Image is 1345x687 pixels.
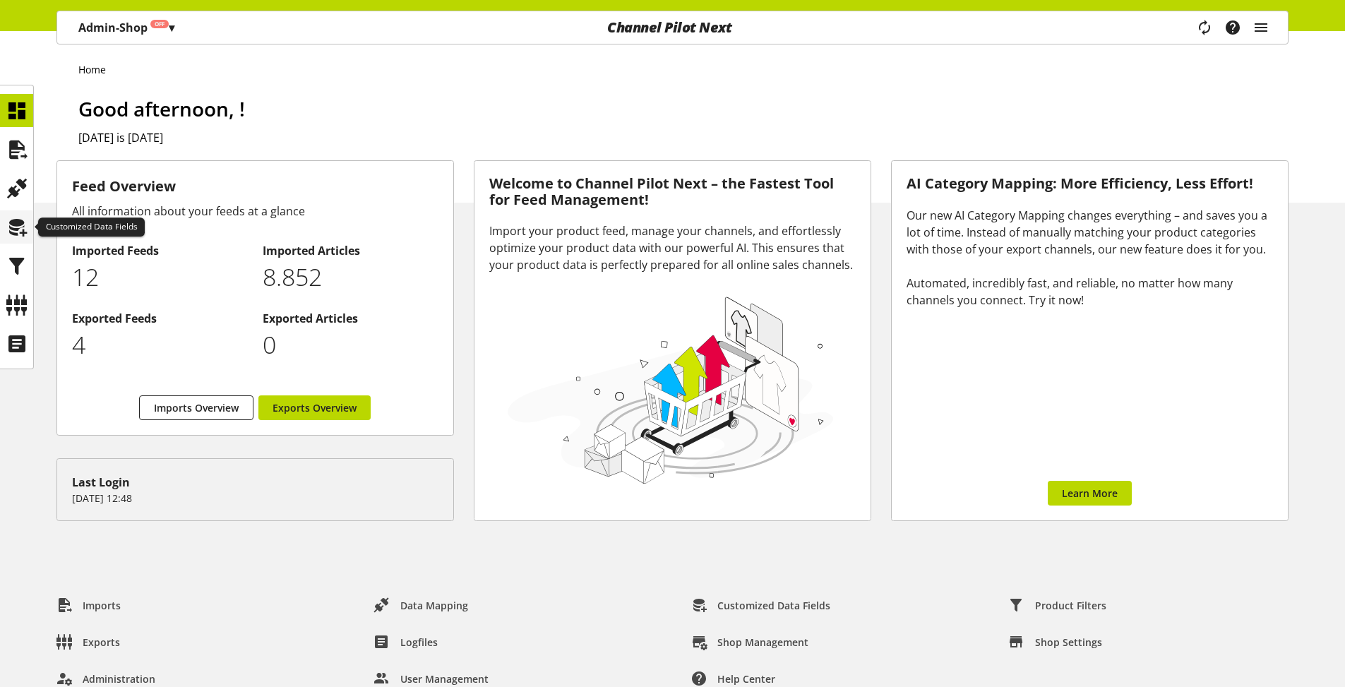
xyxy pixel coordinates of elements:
p: Admin-Shop [78,19,174,36]
span: Imports Overview [154,400,239,415]
a: Logfiles [363,629,449,655]
span: Good afternoon, ! [78,95,245,122]
a: Shop Management [680,629,820,655]
h2: Imported Feeds [72,242,248,259]
span: ▾ [169,20,174,35]
span: Help center [717,671,775,686]
a: Data Mapping [363,592,479,618]
p: 0 [263,327,438,363]
a: Imports Overview [139,395,253,420]
p: 8852 [263,259,438,295]
span: Product Filters [1035,598,1106,613]
img: 78e1b9dcff1e8392d83655fcfc870417.svg [503,291,838,488]
a: Product Filters [998,592,1118,618]
p: 12 [72,259,248,295]
h2: Imported Articles [263,242,438,259]
span: Shop Management [717,635,808,650]
span: Data Mapping [400,598,468,613]
span: Off [155,20,165,28]
h2: [DATE] is [DATE] [78,129,1289,146]
p: [DATE] 12:48 [72,491,438,506]
span: Imports [83,598,121,613]
a: Exports Overview [258,395,371,420]
h2: Exported Feeds [72,310,248,327]
h3: AI Category Mapping: More Efficiency, Less Effort! [907,176,1273,192]
div: Customized Data Fields [38,217,145,237]
a: Shop Settings [998,629,1113,655]
h2: Exported Articles [263,310,438,327]
h3: Feed Overview [72,176,438,197]
div: Import your product feed, manage your channels, and effortlessly optimize your product data with ... [489,222,856,273]
span: User Management [400,671,489,686]
span: Exports Overview [273,400,357,415]
h3: Welcome to Channel Pilot Next – the Fastest Tool for Feed Management! [489,176,856,208]
a: Customized Data Fields [680,592,842,618]
span: Administration [83,671,155,686]
span: Logfiles [400,635,438,650]
span: Exports [83,635,120,650]
span: Shop Settings [1035,635,1102,650]
div: Our new AI Category Mapping changes everything – and saves you a lot of time. Instead of manually... [907,207,1273,309]
div: All information about your feeds at a glance [72,203,438,220]
nav: main navigation [56,11,1289,44]
a: Imports [45,592,132,618]
span: Learn More [1062,486,1118,501]
a: Exports [45,629,131,655]
a: Learn More [1048,481,1132,506]
p: 4 [72,327,248,363]
span: Customized Data Fields [717,598,830,613]
div: Last Login [72,474,438,491]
